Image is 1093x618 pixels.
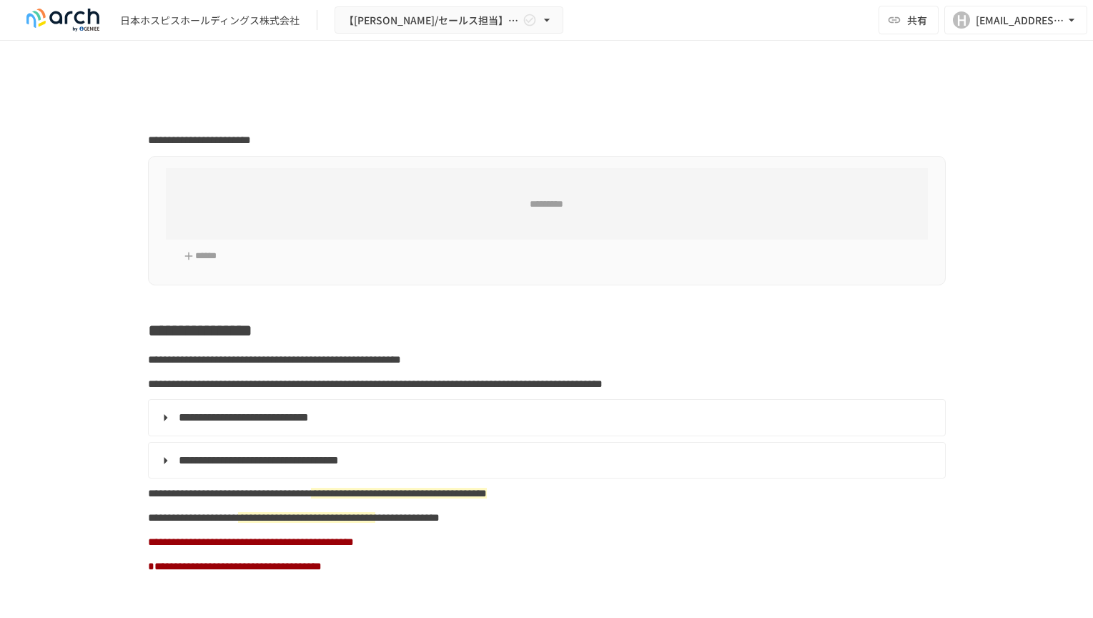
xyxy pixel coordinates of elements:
img: logo-default@2x-9cf2c760.svg [17,9,109,31]
button: 【[PERSON_NAME]/セールス担当】日本ホスピスホールディングス株式会社様_初期設定サポート [335,6,563,34]
button: H[EMAIL_ADDRESS][DOMAIN_NAME] [944,6,1087,34]
div: H [953,11,970,29]
span: 【[PERSON_NAME]/セールス担当】日本ホスピスホールディングス株式会社様_初期設定サポート [344,11,520,29]
button: 共有 [879,6,939,34]
span: 共有 [907,12,927,28]
div: [EMAIL_ADDRESS][DOMAIN_NAME] [976,11,1064,29]
div: 日本ホスピスホールディングス株式会社 [120,13,300,28]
